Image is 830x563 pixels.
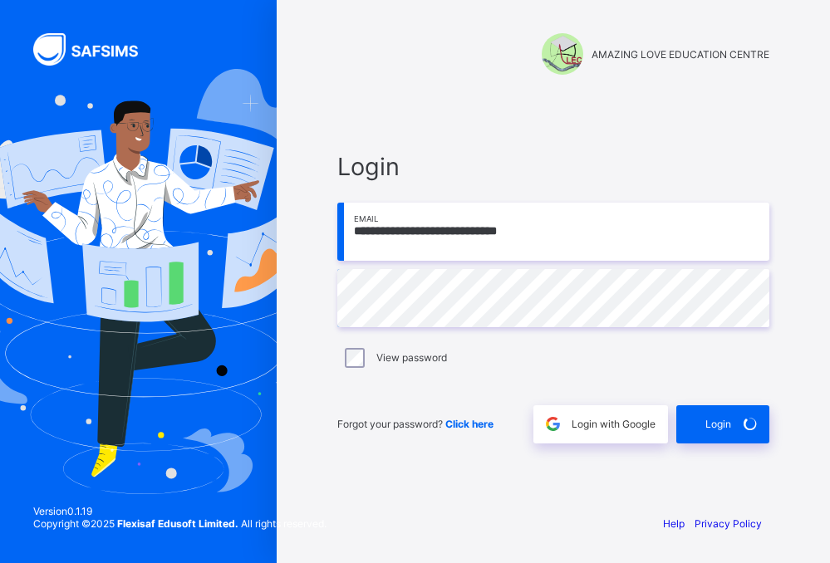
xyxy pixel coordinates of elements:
a: Click here [445,418,494,430]
img: SAFSIMS Logo [33,33,158,66]
img: google.396cfc9801f0270233282035f929180a.svg [543,414,562,433]
span: Copyright © 2025 All rights reserved. [33,517,327,530]
a: Privacy Policy [695,517,762,530]
span: Login [337,152,769,181]
span: AMAZING LOVE EDUCATION CENTRE [592,48,769,61]
span: Version 0.1.19 [33,505,327,517]
span: Login with Google [572,418,656,430]
label: View password [376,351,447,364]
span: Login [705,418,731,430]
strong: Flexisaf Edusoft Limited. [117,517,238,530]
span: Forgot your password? [337,418,494,430]
a: Help [663,517,685,530]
